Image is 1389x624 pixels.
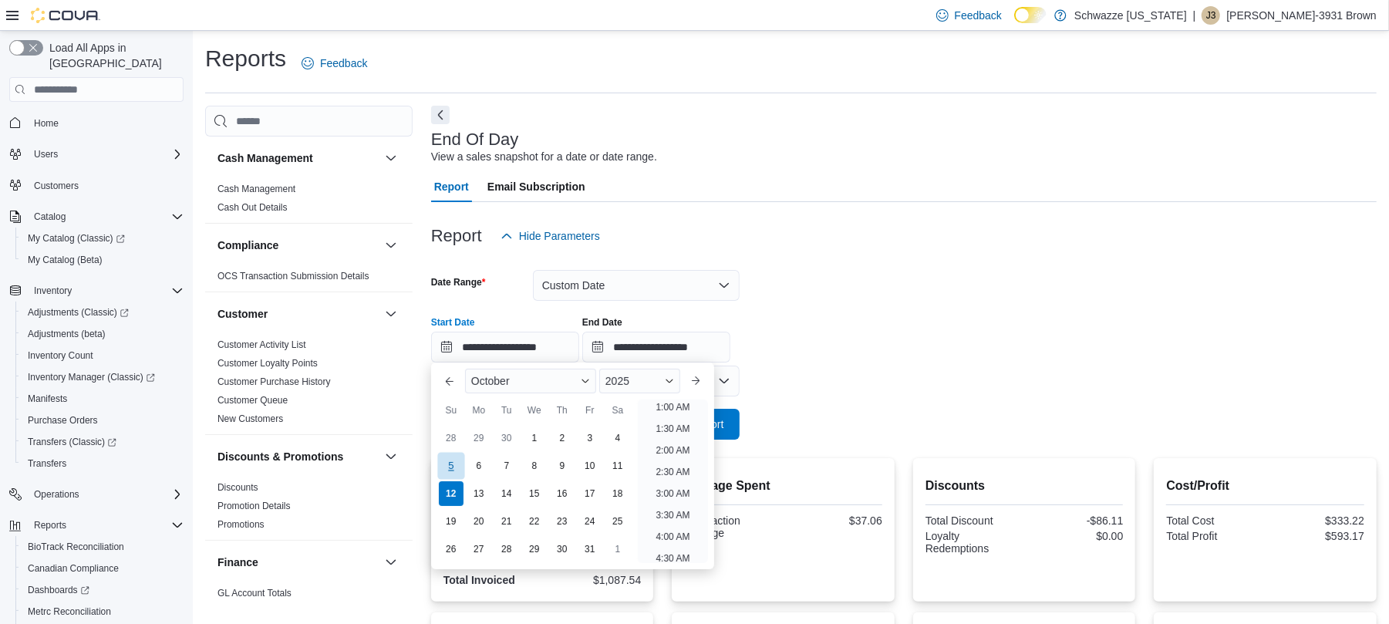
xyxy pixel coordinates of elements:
li: 2:30 AM [649,463,696,481]
div: day-14 [494,481,519,506]
div: day-20 [467,509,491,534]
button: Metrc Reconciliation [15,601,190,622]
span: Transfers [22,454,184,473]
div: day-3 [578,426,602,450]
span: BioTrack Reconciliation [22,538,184,556]
span: New Customers [217,413,283,425]
button: Previous Month [437,369,462,393]
div: Button. Open the year selector. 2025 is currently selected. [599,369,680,393]
div: Total Discount [925,514,1021,527]
a: Transfers (Classic) [22,433,123,451]
div: day-19 [439,509,464,534]
button: Purchase Orders [15,410,190,431]
button: Discounts & Promotions [382,447,400,466]
span: BioTrack Reconciliation [28,541,124,553]
span: My Catalog (Beta) [28,254,103,266]
span: Inventory Count [28,349,93,362]
span: Inventory [34,285,72,297]
span: Cash Out Details [217,201,288,214]
input: Press the down key to enter a popover containing a calendar. Press the escape key to close the po... [431,332,579,363]
h3: Report [431,227,482,245]
div: day-29 [522,537,547,562]
div: day-30 [550,537,575,562]
div: day-1 [522,426,547,450]
span: Transfers (Classic) [28,436,116,448]
button: Adjustments (beta) [15,323,190,345]
a: Cash Management [217,184,295,194]
div: day-29 [467,426,491,450]
div: Button. Open the month selector. October is currently selected. [465,369,596,393]
strong: Total Invoiced [443,574,515,586]
span: GL Account Totals [217,587,292,599]
div: Fr [578,398,602,423]
div: day-18 [605,481,630,506]
button: Users [3,143,190,165]
span: Manifests [22,390,184,408]
div: day-16 [550,481,575,506]
a: Adjustments (beta) [22,325,112,343]
div: day-28 [439,426,464,450]
label: Start Date [431,316,475,329]
a: My Catalog (Classic) [15,228,190,249]
a: Inventory Manager (Classic) [15,366,190,388]
h3: Customer [217,306,268,322]
a: Dashboards [22,581,96,599]
a: Discounts [217,482,258,493]
span: Metrc Reconciliation [28,605,111,618]
a: Customer Loyalty Points [217,358,318,369]
div: day-31 [578,537,602,562]
button: Finance [217,555,379,570]
button: Reports [3,514,190,536]
span: Promotions [217,518,265,531]
span: Adjustments (Classic) [22,303,184,322]
h2: Average Spent [684,477,882,495]
div: Compliance [205,267,413,292]
a: Inventory Count [22,346,99,365]
span: Feedback [955,8,1002,23]
span: Transfers (Classic) [22,433,184,451]
div: Total Cost [1166,514,1262,527]
button: Next month [683,369,708,393]
div: day-6 [467,454,491,478]
span: My Catalog (Classic) [22,229,184,248]
ul: Time [638,400,708,563]
span: Customer Loyalty Points [217,357,318,369]
div: day-8 [522,454,547,478]
button: Inventory [28,282,78,300]
div: $333.22 [1269,514,1364,527]
button: Customer [382,305,400,323]
button: Canadian Compliance [15,558,190,579]
a: Manifests [22,390,73,408]
button: Open list of options [718,375,730,387]
div: day-11 [605,454,630,478]
div: Loyalty Redemptions [925,530,1021,555]
button: Cash Management [382,149,400,167]
span: Customers [34,180,79,192]
a: OCS Transaction Submission Details [217,271,369,282]
span: OCS Transaction Submission Details [217,270,369,282]
button: BioTrack Reconciliation [15,536,190,558]
li: 1:00 AM [649,398,696,417]
h3: Finance [217,555,258,570]
div: Mo [467,398,491,423]
span: Operations [34,488,79,501]
a: Purchase Orders [22,411,104,430]
span: Discounts [217,481,258,494]
button: Inventory [3,280,190,302]
span: Dark Mode [1014,23,1015,24]
div: day-25 [605,509,630,534]
div: day-13 [467,481,491,506]
a: Home [28,114,65,133]
div: Customer [205,336,413,434]
span: My Catalog (Classic) [28,232,125,245]
div: day-7 [494,454,519,478]
span: Dashboards [22,581,184,599]
div: -$86.11 [1027,514,1123,527]
div: day-21 [494,509,519,534]
div: $0.00 [1027,530,1123,542]
button: Home [3,111,190,133]
div: Transaction Average [684,514,780,539]
a: Adjustments (Classic) [15,302,190,323]
span: Inventory Manager (Classic) [22,368,184,386]
span: Manifests [28,393,67,405]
